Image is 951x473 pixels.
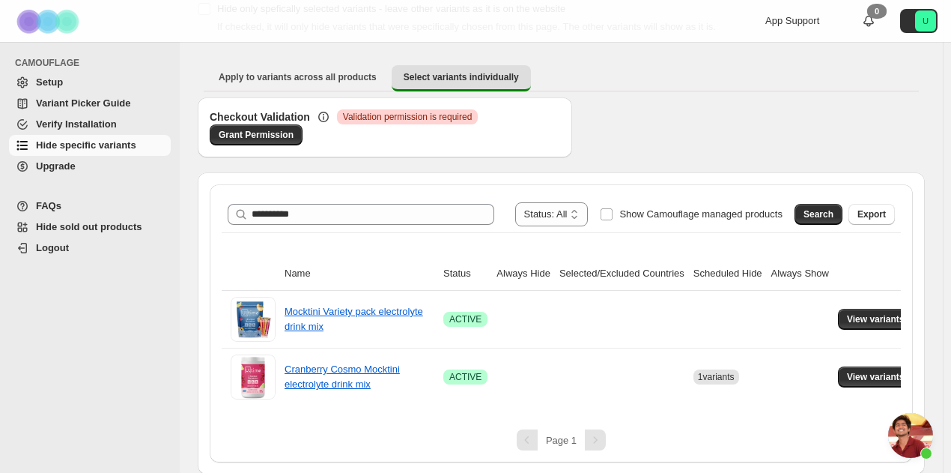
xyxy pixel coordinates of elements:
[36,242,69,253] span: Logout
[9,114,171,135] a: Verify Installation
[449,313,481,325] span: ACTIVE
[857,208,886,220] span: Export
[838,367,914,388] button: View variants
[285,364,400,390] a: Cranberry Cosmo Mocktini electrolyte drink mix
[923,16,929,25] text: U
[847,371,905,383] span: View variants
[9,217,171,238] a: Hide sold out products
[888,413,933,458] div: Open chat
[848,204,895,225] button: Export
[492,257,555,291] th: Always Hide
[12,1,87,42] img: Camouflage
[861,13,876,28] a: 0
[392,65,531,91] button: Select variants individually
[404,71,519,83] span: Select variants individually
[219,129,294,141] span: Grant Permission
[698,372,735,382] span: 1 variants
[555,257,689,291] th: Selected/Excluded Countries
[36,221,142,232] span: Hide sold out products
[867,4,887,19] div: 0
[36,139,136,151] span: Hide specific variants
[794,204,842,225] button: Search
[210,124,303,145] a: Grant Permission
[210,109,310,124] h3: Checkout Validation
[9,72,171,93] a: Setup
[439,257,492,291] th: Status
[231,297,276,342] img: Mocktini Variety pack electrolyte drink mix
[207,65,389,89] button: Apply to variants across all products
[546,435,577,446] span: Page 1
[36,160,76,172] span: Upgrade
[280,257,439,291] th: Name
[222,430,901,451] nav: Pagination
[15,57,172,69] span: CAMOUFLAGE
[900,9,938,33] button: Avatar with initials U
[36,118,117,130] span: Verify Installation
[219,71,377,83] span: Apply to variants across all products
[449,371,481,383] span: ACTIVE
[9,93,171,114] a: Variant Picker Guide
[343,111,473,123] span: Validation permission is required
[285,306,423,332] a: Mocktini Variety pack electrolyte drink mix
[765,15,819,26] span: App Support
[619,208,783,220] span: Show Camouflage managed products
[847,313,905,325] span: View variants
[9,156,171,177] a: Upgrade
[36,76,63,88] span: Setup
[231,355,276,400] img: Cranberry Cosmo Mocktini electrolyte drink mix
[767,257,833,291] th: Always Show
[915,10,936,31] span: Avatar with initials U
[838,309,914,330] button: View variants
[9,196,171,217] a: FAQs
[9,135,171,156] a: Hide specific variants
[9,238,171,259] a: Logout
[36,97,130,109] span: Variant Picker Guide
[803,208,833,220] span: Search
[689,257,767,291] th: Scheduled Hide
[36,200,61,211] span: FAQs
